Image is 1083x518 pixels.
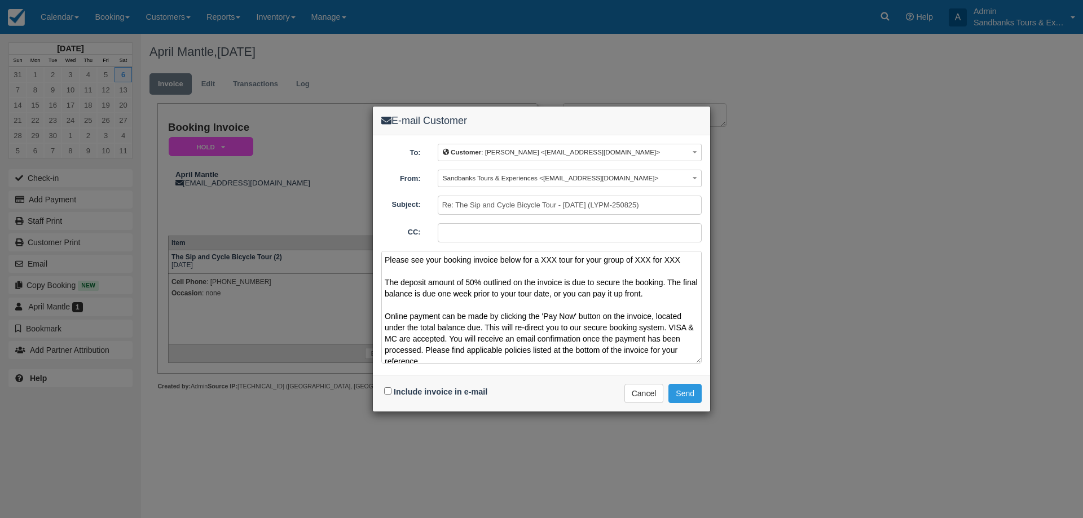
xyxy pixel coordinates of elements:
[624,384,664,403] button: Cancel
[373,170,429,184] label: From:
[443,148,660,156] span: : [PERSON_NAME] <[EMAIL_ADDRESS][DOMAIN_NAME]>
[443,174,659,181] span: Sandbanks Tours & Experiences <[EMAIL_ADDRESS][DOMAIN_NAME]>
[668,384,702,403] button: Send
[438,170,702,187] button: Sandbanks Tours & Experiences <[EMAIL_ADDRESS][DOMAIN_NAME]>
[394,387,487,396] label: Include invoice in e-mail
[373,196,429,210] label: Subject:
[381,115,702,127] h4: E-mail Customer
[451,148,481,156] b: Customer
[373,223,429,238] label: CC:
[438,144,702,161] button: Customer: [PERSON_NAME] <[EMAIL_ADDRESS][DOMAIN_NAME]>
[373,144,429,158] label: To:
